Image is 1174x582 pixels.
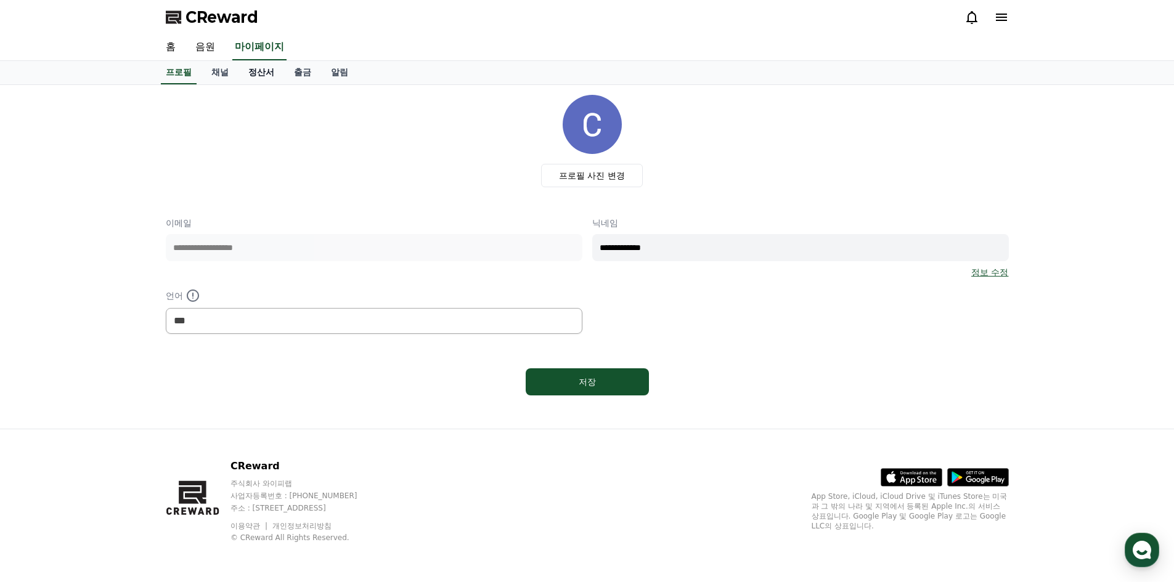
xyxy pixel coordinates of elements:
[232,34,287,60] a: 마이페이지
[284,61,321,84] a: 출금
[156,34,185,60] a: 홈
[166,217,582,229] p: 이메일
[238,61,284,84] a: 정산서
[159,390,237,421] a: 설정
[202,61,238,84] a: 채널
[230,459,381,474] p: CReward
[230,533,381,543] p: © CReward All Rights Reserved.
[541,164,643,187] label: 프로필 사진 변경
[185,34,225,60] a: 음원
[39,409,46,419] span: 홈
[161,61,197,84] a: 프로필
[971,266,1008,278] a: 정보 수정
[230,503,381,513] p: 주소 : [STREET_ADDRESS]
[321,61,358,84] a: 알림
[81,390,159,421] a: 대화
[166,288,582,303] p: 언어
[113,410,128,419] span: 대화
[550,376,624,388] div: 저장
[166,7,258,27] a: CReward
[563,95,622,154] img: profile_image
[230,522,269,530] a: 이용약관
[812,491,1009,531] p: App Store, iCloud, iCloud Drive 및 iTunes Store는 미국과 그 밖의 나라 및 지역에서 등록된 Apple Inc.의 서비스 상표입니다. Goo...
[592,217,1009,229] p: 닉네임
[190,409,205,419] span: 설정
[272,522,332,530] a: 개인정보처리방침
[230,491,381,501] p: 사업자등록번호 : [PHONE_NUMBER]
[230,479,381,488] p: 주식회사 와이피랩
[185,7,258,27] span: CReward
[4,390,81,421] a: 홈
[526,368,649,395] button: 저장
